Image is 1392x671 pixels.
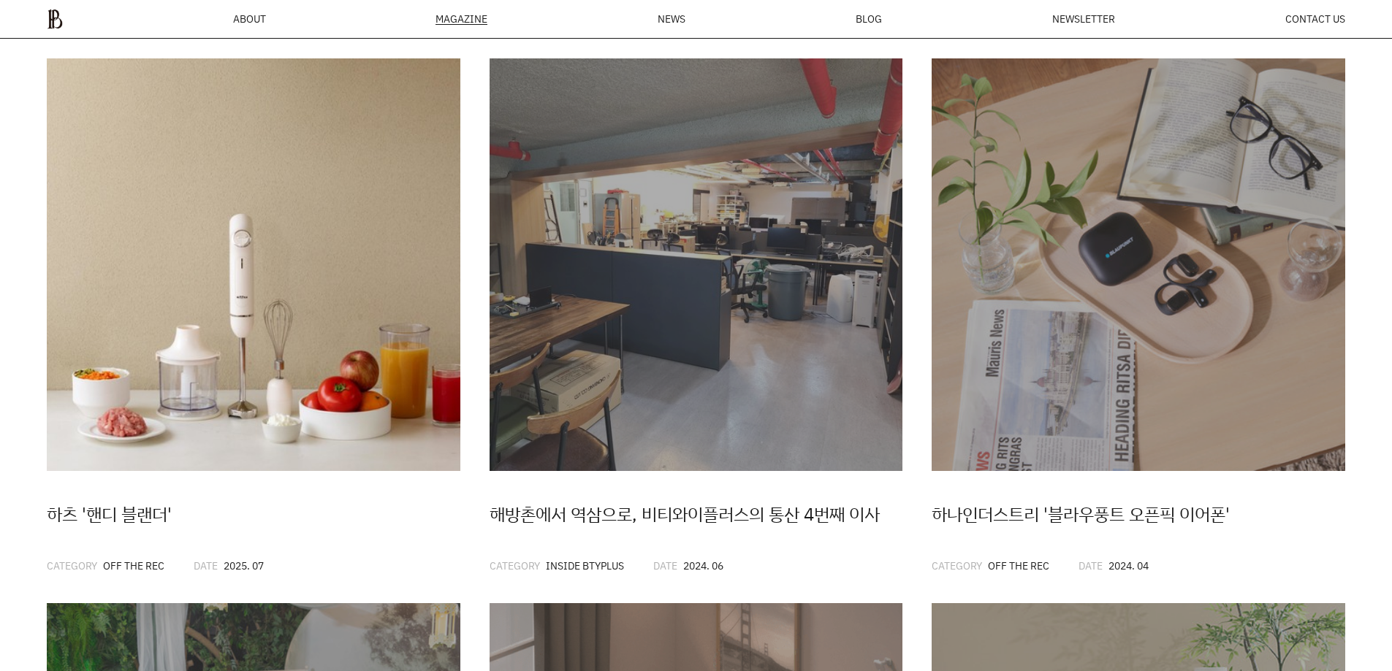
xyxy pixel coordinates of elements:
[658,14,685,24] a: NEWS
[1052,14,1115,24] a: NEWSLETTER
[233,14,266,24] a: ABOUT
[490,500,903,528] div: 해방촌에서 역삼으로, 비티와이플러스의 통산 4번째 이사
[1108,559,1149,572] span: 2024. 04
[932,559,982,572] span: CATEGORY
[932,58,1345,472] img: fa779d81c95e8.jpg
[490,559,540,572] span: CATEGORY
[194,559,218,572] span: DATE
[436,14,487,25] div: MAGAZINE
[490,58,903,574] a: 해방촌에서 역삼으로, 비티와이플러스의 통산 4번째 이사CATEGORYINSIDE BTYPLUSDATE2024. 06
[103,559,164,572] span: OFF THE REC
[47,500,460,528] div: 하츠 '핸디 블랜더'
[47,559,97,572] span: CATEGORY
[932,500,1345,528] div: 하나인더스트리 '블라우풍트 오픈픽 이어폰'
[1079,559,1103,572] span: DATE
[932,58,1345,574] a: 하나인더스트리 '블라우풍트 오픈픽 이어폰'CATEGORYOFF THE RECDATE2024. 04
[683,559,723,572] span: 2024. 06
[856,14,882,24] a: BLOG
[490,58,903,472] img: 63d8324d02e45.jpg
[1285,14,1345,24] a: CONTACT US
[546,559,624,572] span: INSIDE BTYPLUS
[988,559,1049,572] span: OFF THE REC
[224,559,264,572] span: 2025. 07
[47,58,460,574] a: 하츠 '핸디 블랜더'CATEGORYOFF THE RECDATE2025. 07
[47,9,63,29] img: ba379d5522eb3.png
[47,58,460,472] img: 4efdbd42601a5.jpg
[653,559,677,572] span: DATE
